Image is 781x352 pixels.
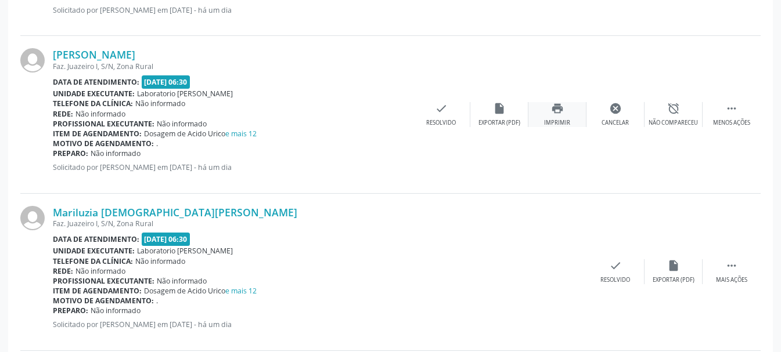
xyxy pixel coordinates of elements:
[225,286,257,296] a: e mais 12
[426,119,456,127] div: Resolvido
[91,148,141,158] span: Não informado
[53,89,135,99] b: Unidade executante:
[53,219,586,228] div: Faz. Juazeiro I, S/N, Zona Rural
[716,276,747,284] div: Mais ações
[20,48,45,72] img: img
[53,162,412,172] p: Solicitado por [PERSON_NAME] em [DATE] - há um dia
[157,276,207,286] span: Não informado
[53,61,412,71] div: Faz. Juazeiro I, S/N, Zona Rural
[653,276,694,284] div: Exportar (PDF)
[609,259,622,272] i: check
[144,286,257,296] span: Dosagem de Acido Urico
[144,129,257,139] span: Dosagem de Acido Urico
[602,119,629,127] div: Cancelar
[91,306,141,315] span: Não informado
[137,89,233,99] span: Laboratorio [PERSON_NAME]
[142,233,190,246] span: [DATE] 06:30
[53,320,586,329] p: Solicitado por [PERSON_NAME] em [DATE] - há um dia
[135,256,185,266] span: Não informado
[156,296,158,306] span: .
[53,206,297,219] a: Mariluzia [DEMOGRAPHIC_DATA][PERSON_NAME]
[53,246,135,256] b: Unidade executante:
[157,119,207,129] span: Não informado
[53,276,154,286] b: Profissional executante:
[435,102,448,115] i: check
[53,286,142,296] b: Item de agendamento:
[667,102,680,115] i: alarm_off
[713,119,750,127] div: Menos ações
[478,119,520,127] div: Exportar (PDF)
[53,5,412,15] p: Solicitado por [PERSON_NAME] em [DATE] - há um dia
[53,296,154,306] b: Motivo de agendamento:
[544,119,570,127] div: Imprimir
[53,234,139,244] b: Data de atendimento:
[53,306,88,315] b: Preparo:
[609,102,622,115] i: cancel
[649,119,698,127] div: Não compareceu
[53,109,73,119] b: Rede:
[493,102,506,115] i: insert_drive_file
[53,256,133,266] b: Telefone da clínica:
[53,129,142,139] b: Item de agendamento:
[53,48,135,61] a: [PERSON_NAME]
[551,102,564,115] i: print
[142,75,190,89] span: [DATE] 06:30
[725,102,738,115] i: 
[53,77,139,87] b: Data de atendimento:
[600,276,630,284] div: Resolvido
[156,139,158,148] span: .
[75,266,125,276] span: Não informado
[725,259,738,272] i: 
[53,139,154,148] b: Motivo de agendamento:
[667,259,680,272] i: insert_drive_file
[53,266,73,276] b: Rede:
[53,119,154,129] b: Profissional executante:
[135,99,185,108] span: Não informado
[137,246,233,256] span: Laboratorio [PERSON_NAME]
[20,206,45,230] img: img
[53,148,88,158] b: Preparo:
[53,99,133,108] b: Telefone da clínica:
[75,109,125,119] span: Não informado
[225,129,257,139] a: e mais 12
